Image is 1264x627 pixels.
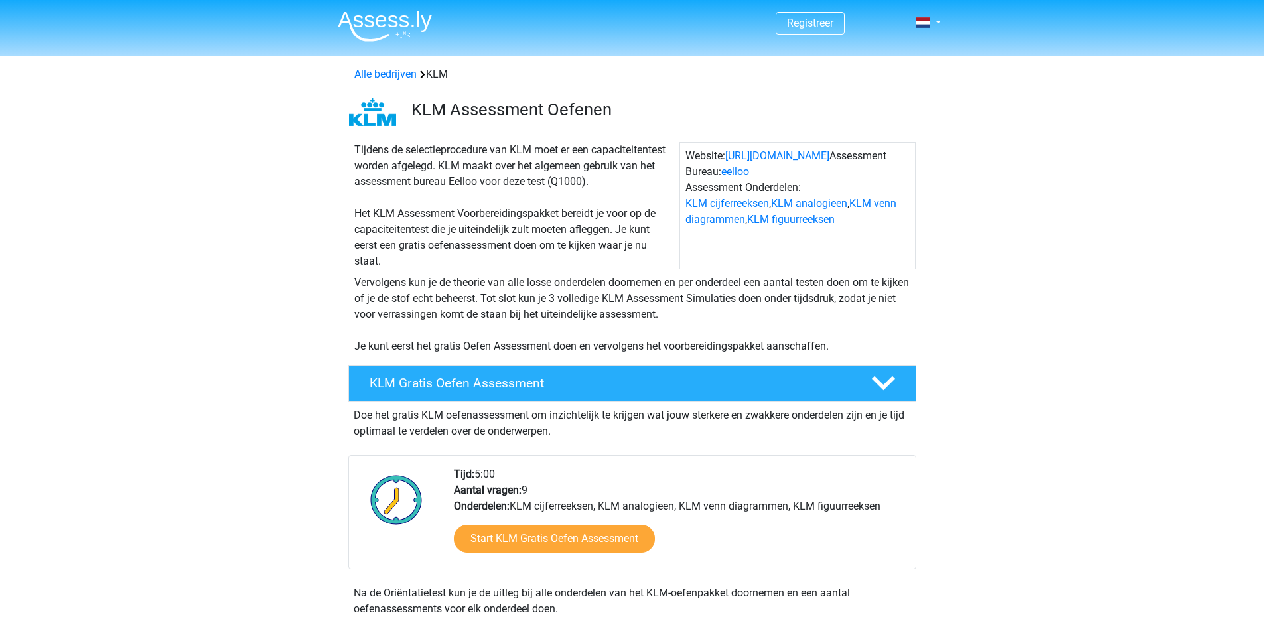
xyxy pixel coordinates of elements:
a: KLM venn diagrammen [685,197,896,226]
a: Registreer [787,17,833,29]
a: Start KLM Gratis Oefen Assessment [454,525,655,553]
div: KLM [349,66,916,82]
a: KLM cijferreeksen [685,197,769,210]
b: Tijd: [454,468,474,480]
div: Doe het gratis KLM oefenassessment om inzichtelijk te krijgen wat jouw sterkere en zwakkere onder... [348,402,916,439]
a: KLM analogieen [771,197,847,210]
b: Onderdelen: [454,500,510,512]
h3: KLM Assessment Oefenen [411,100,906,120]
img: Klok [363,466,430,533]
a: eelloo [721,165,749,178]
div: Vervolgens kun je de theorie van alle losse onderdelen doornemen en per onderdeel een aantal test... [349,275,916,354]
div: Na de Oriëntatietest kun je de uitleg bij alle onderdelen van het KLM-oefenpakket doornemen en ee... [348,585,916,617]
h4: KLM Gratis Oefen Assessment [370,376,850,391]
b: Aantal vragen: [454,484,522,496]
div: 5:00 9 KLM cijferreeksen, KLM analogieen, KLM venn diagrammen, KLM figuurreeksen [444,466,915,569]
a: KLM Gratis Oefen Assessment [343,365,922,402]
div: Website: Assessment Bureau: Assessment Onderdelen: , , , [679,142,916,269]
a: KLM figuurreeksen [747,213,835,226]
a: [URL][DOMAIN_NAME] [725,149,829,162]
img: Assessly [338,11,432,42]
a: Alle bedrijven [354,68,417,80]
div: Tijdens de selectieprocedure van KLM moet er een capaciteitentest worden afgelegd. KLM maakt over... [349,142,679,269]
